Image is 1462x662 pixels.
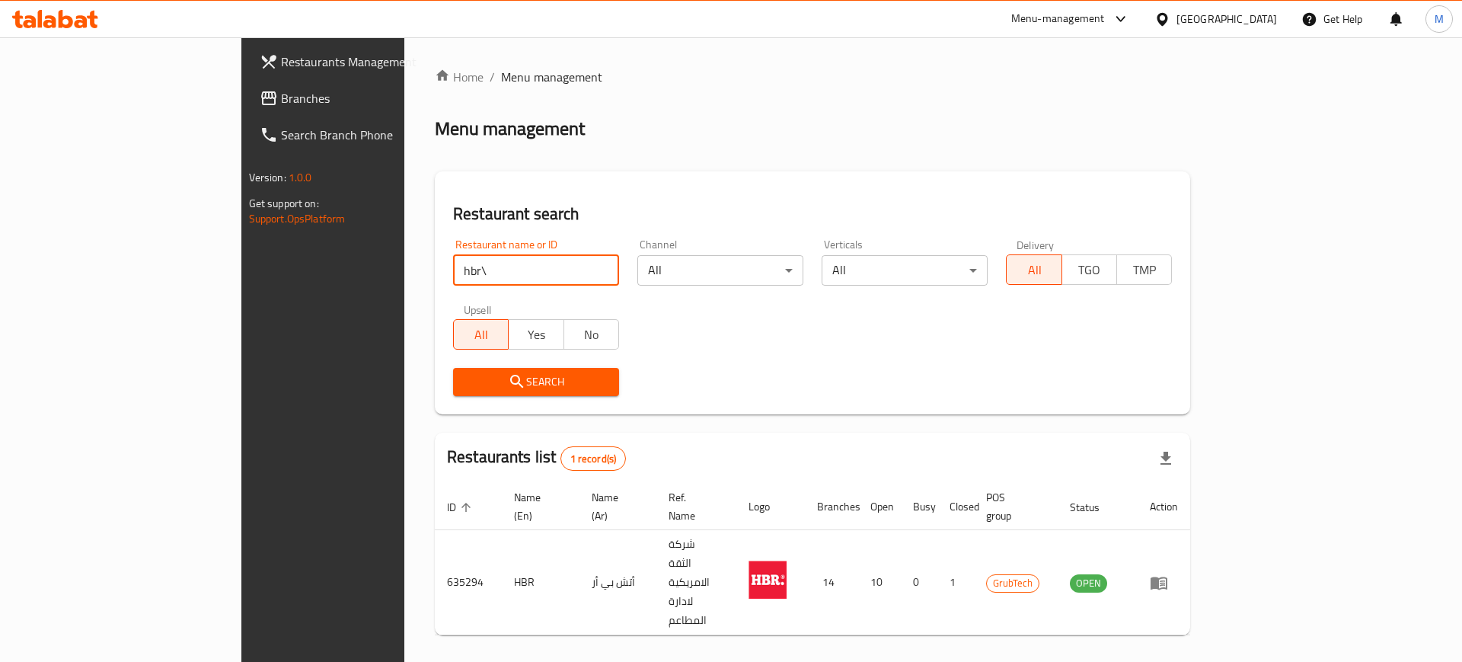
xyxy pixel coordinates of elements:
[637,255,803,286] div: All
[1150,574,1178,592] div: Menu
[435,68,1190,86] nav: breadcrumb
[561,452,626,466] span: 1 record(s)
[1011,10,1105,28] div: Menu-management
[579,530,657,635] td: أتش بي أر
[508,319,563,350] button: Yes
[490,68,495,86] li: /
[1068,259,1111,281] span: TGO
[570,324,613,346] span: No
[1138,484,1190,530] th: Action
[1123,259,1166,281] span: TMP
[281,53,474,71] span: Restaurants Management
[501,68,602,86] span: Menu management
[592,488,639,525] span: Name (Ar)
[460,324,503,346] span: All
[435,484,1190,635] table: enhanced table
[987,574,1039,592] span: GrubTech
[447,498,476,516] span: ID
[822,255,988,286] div: All
[1061,254,1117,285] button: TGO
[247,80,486,117] a: Branches
[453,255,619,286] input: Search for restaurant name or ID..
[1435,11,1444,27] span: M
[249,168,286,187] span: Version:
[514,488,561,525] span: Name (En)
[858,530,901,635] td: 10
[281,126,474,144] span: Search Branch Phone
[901,530,937,635] td: 0
[805,484,858,530] th: Branches
[453,368,619,396] button: Search
[1006,254,1061,285] button: All
[435,117,585,141] h2: Menu management
[560,446,627,471] div: Total records count
[502,530,579,635] td: HBR
[1070,498,1119,516] span: Status
[749,561,787,599] img: HBR
[453,203,1172,225] h2: Restaurant search
[515,324,557,346] span: Yes
[464,304,492,315] label: Upsell
[858,484,901,530] th: Open
[1070,574,1107,592] span: OPEN
[736,484,805,530] th: Logo
[1116,254,1172,285] button: TMP
[563,319,619,350] button: No
[1070,574,1107,593] div: OPEN
[281,89,474,107] span: Branches
[1013,259,1055,281] span: All
[937,530,974,635] td: 1
[1148,440,1184,477] div: Export file
[937,484,974,530] th: Closed
[1176,11,1277,27] div: [GEOGRAPHIC_DATA]
[1017,239,1055,250] label: Delivery
[669,488,718,525] span: Ref. Name
[247,43,486,80] a: Restaurants Management
[986,488,1039,525] span: POS group
[289,168,312,187] span: 1.0.0
[656,530,736,635] td: شركة الثقة الامريكية لادارة المطاعم
[465,373,607,392] span: Search
[247,117,486,153] a: Search Branch Phone
[249,193,319,213] span: Get support on:
[901,484,937,530] th: Busy
[453,319,509,350] button: All
[805,530,858,635] td: 14
[447,446,626,471] h2: Restaurants list
[249,209,346,229] a: Support.OpsPlatform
